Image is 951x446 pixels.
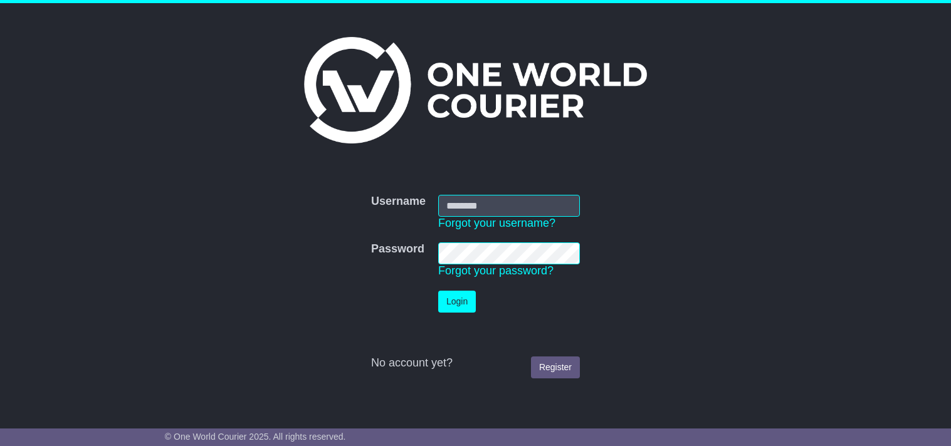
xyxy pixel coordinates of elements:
[371,242,424,256] label: Password
[165,432,346,442] span: © One World Courier 2025. All rights reserved.
[438,264,554,277] a: Forgot your password?
[438,217,555,229] a: Forgot your username?
[371,195,426,209] label: Username
[371,356,580,370] div: No account yet?
[304,37,646,143] img: One World
[438,291,476,313] button: Login
[531,356,580,378] a: Register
